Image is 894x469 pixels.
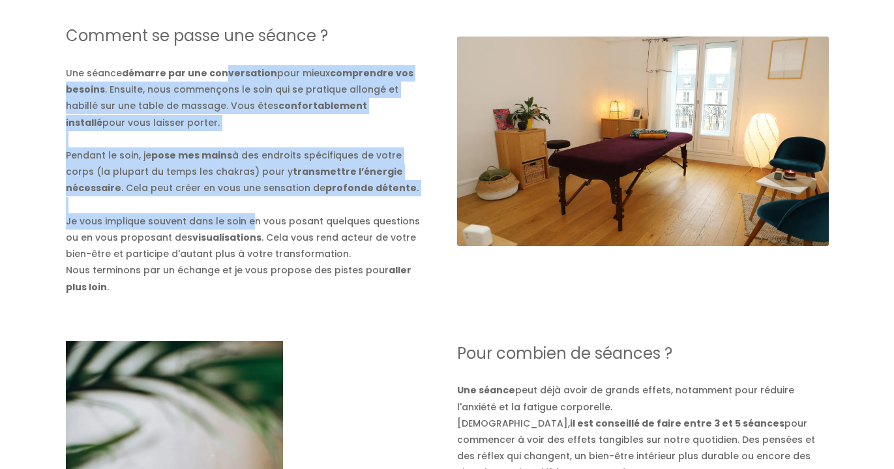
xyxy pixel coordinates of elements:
span: il est conseillé de faire entre 3 et 5 séances [570,417,784,430]
span: démarre par une conversation [122,67,277,80]
span: pose mes mains [151,149,232,162]
span: profonde détente [325,181,417,194]
span: confortablement installé [66,99,367,129]
span: visualisations [192,231,261,244]
span: Une séance [457,384,515,397]
h3: Comment se passe une séance ? [66,23,425,48]
span: aller plus loin [66,264,411,293]
img: cabinet de soin paris 75 [457,37,829,246]
h3: Pour combien de séances ? [457,341,829,366]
